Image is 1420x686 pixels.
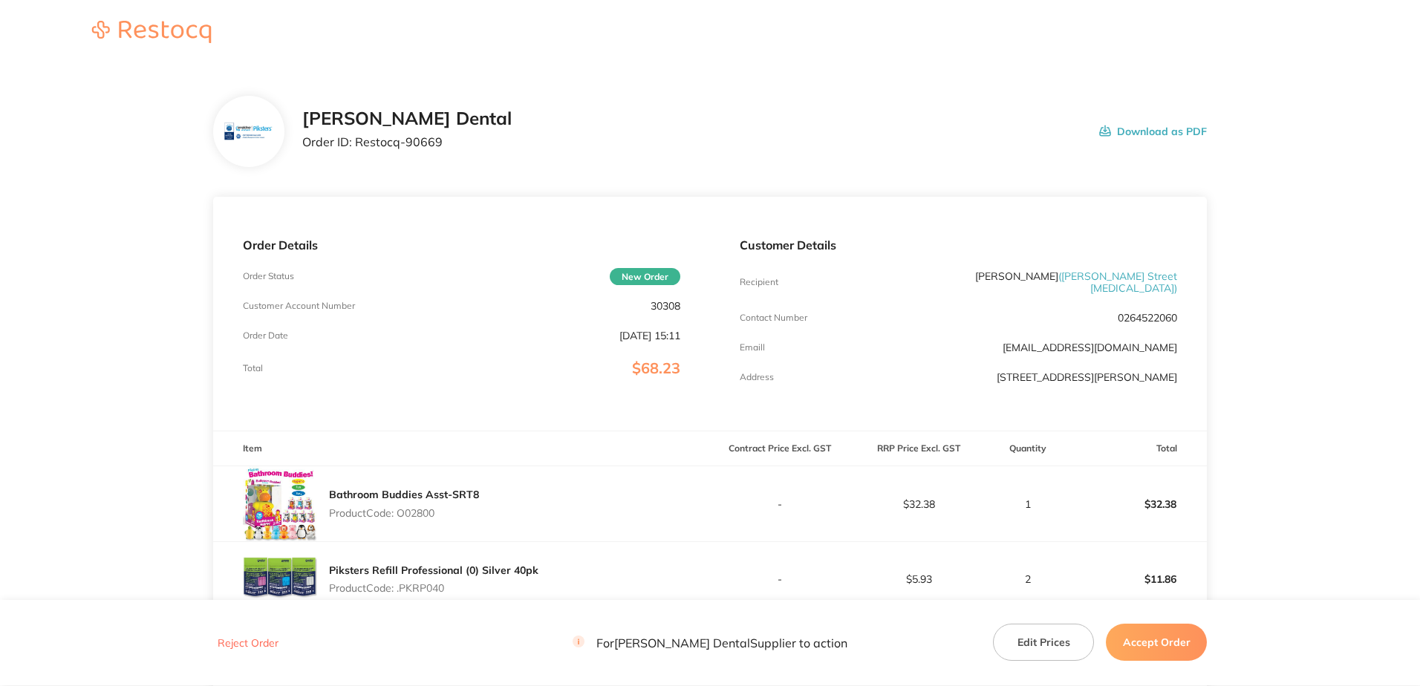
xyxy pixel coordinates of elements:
button: Reject Order [213,637,283,650]
button: Accept Order [1106,624,1207,661]
th: Quantity [989,431,1068,466]
img: YmdrenB1Mg [243,542,317,616]
p: Total [243,363,263,373]
p: 0264522060 [1118,312,1177,324]
img: Ym1tOTA0aQ [243,466,317,541]
p: $32.38 [850,498,987,510]
a: Bathroom Buddies Asst-SRT8 [329,488,479,501]
p: Product Code: O02800 [329,507,479,519]
p: 30308 [651,300,680,312]
a: Restocq logo [77,21,226,45]
th: RRP Price Excl. GST [849,431,988,466]
p: [DATE] 15:11 [619,330,680,342]
p: - [711,573,848,585]
th: Item [213,431,710,466]
p: [PERSON_NAME] [885,270,1177,294]
p: 1 [989,498,1067,510]
p: Order Status [243,271,294,281]
p: Contact Number [740,313,807,323]
p: - [711,498,848,510]
img: Restocq logo [77,21,226,43]
p: $11.86 [1069,561,1206,597]
p: $5.93 [850,573,987,585]
p: Customer Details [740,238,1177,252]
p: $32.38 [1069,486,1206,522]
p: Address [740,372,774,382]
p: Order Details [243,238,680,252]
p: Product Code: .PKRP040 [329,582,538,594]
button: Download as PDF [1099,108,1207,154]
button: Edit Prices [993,624,1094,661]
p: Order Date [243,330,288,341]
p: For [PERSON_NAME] Dental Supplier to action [573,636,847,650]
img: bnV5aml6aA [224,108,273,156]
p: Order ID: Restocq- 90669 [302,135,512,148]
p: Customer Account Number [243,301,355,311]
h2: [PERSON_NAME] Dental [302,108,512,129]
a: [EMAIL_ADDRESS][DOMAIN_NAME] [1003,341,1177,354]
span: New Order [610,268,680,285]
span: $68.23 [632,359,680,377]
p: 2 [989,573,1067,585]
th: Contract Price Excl. GST [710,431,849,466]
p: Recipient [740,277,778,287]
th: Total [1068,431,1207,466]
a: Piksters Refill Professional (0) Silver 40pk [329,563,538,577]
p: Emaill [740,342,765,353]
span: ( [PERSON_NAME] Street [MEDICAL_DATA] ) [1058,269,1177,295]
p: [STREET_ADDRESS][PERSON_NAME] [997,371,1177,383]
